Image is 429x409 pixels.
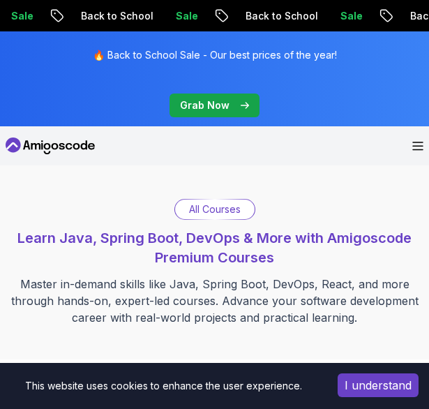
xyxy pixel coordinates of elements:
p: Sale [329,9,374,23]
p: Back to School [70,9,165,23]
p: Master in-demand skills like Java, Spring Boot, DevOps, React, and more through hands-on, expert-... [7,276,422,326]
p: Grab Now [180,98,229,112]
button: Accept cookies [338,373,419,397]
div: This website uses cookies to enhance the user experience. [10,373,317,399]
p: Back to School [234,9,329,23]
p: 🔥 Back to School Sale - Our best prices of the year! [93,48,337,62]
span: Learn Java, Spring Boot, DevOps & More with Amigoscode Premium Courses [17,230,412,266]
p: Sale [165,9,209,23]
p: All Courses [189,202,241,216]
button: Open Menu [412,142,423,151]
